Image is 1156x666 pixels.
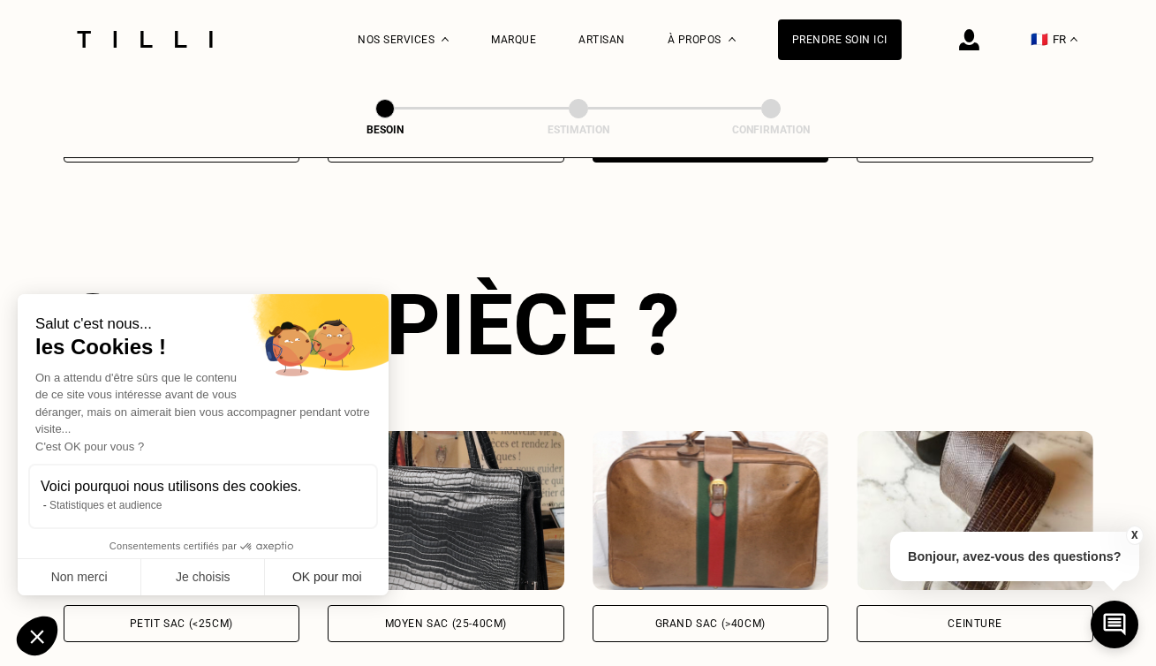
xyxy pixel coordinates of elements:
[328,431,564,590] img: Tilli retouche votre Moyen sac (25-40cm)
[385,618,507,629] div: Moyen sac (25-40cm)
[578,34,625,46] a: Artisan
[297,124,473,136] div: Besoin
[857,431,1093,590] img: Tilli retouche votre Ceinture
[130,618,233,629] div: Petit sac (<25cm)
[490,124,667,136] div: Estimation
[1070,37,1077,42] img: menu déroulant
[1031,31,1048,48] span: 🇫🇷
[442,37,449,42] img: Menu déroulant
[655,618,766,629] div: Grand sac (>40cm)
[959,29,979,50] img: icône connexion
[491,34,536,46] a: Marque
[948,618,1001,629] div: Ceinture
[64,276,1093,375] div: Quelle pièce ?
[71,31,219,48] img: Logo du service de couturière Tilli
[729,37,736,42] img: Menu déroulant à propos
[683,124,859,136] div: Confirmation
[778,19,902,60] a: Prendre soin ici
[1125,526,1143,545] button: X
[593,431,829,590] img: Tilli retouche votre Grand sac (>40cm)
[890,532,1139,581] p: Bonjour, avez-vous des questions?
